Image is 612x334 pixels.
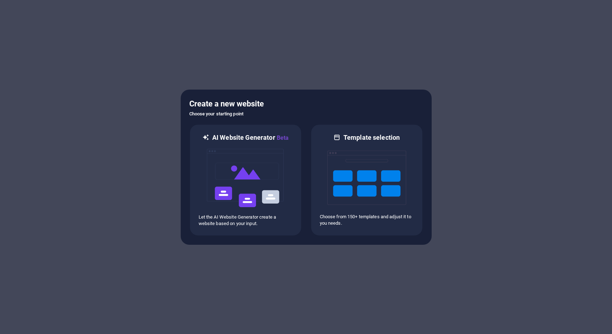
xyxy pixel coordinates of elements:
div: Template selectionChoose from 150+ templates and adjust it to you needs. [310,124,423,236]
span: Beta [275,134,289,141]
h5: Create a new website [189,98,423,110]
div: AI Website GeneratorBetaaiLet the AI Website Generator create a website based on your input. [189,124,302,236]
img: ai [206,142,285,214]
h6: AI Website Generator [212,133,289,142]
h6: Choose your starting point [189,110,423,118]
h6: Template selection [343,133,400,142]
p: Let the AI Website Generator create a website based on your input. [199,214,293,227]
p: Choose from 150+ templates and adjust it to you needs. [320,214,414,226]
